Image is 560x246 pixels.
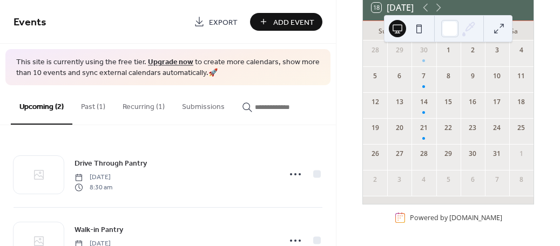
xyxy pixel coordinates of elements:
[419,97,429,107] div: 14
[419,45,429,55] div: 30
[75,223,123,236] a: Walk-in Pantry
[419,71,429,81] div: 7
[370,97,380,107] div: 12
[468,123,477,133] div: 23
[443,97,453,107] div: 15
[516,45,526,55] div: 4
[11,85,72,125] button: Upcoming (2)
[443,45,453,55] div: 1
[419,149,429,159] div: 28
[492,45,502,55] div: 3
[148,55,193,70] a: Upgrade now
[370,149,380,159] div: 26
[14,12,46,33] span: Events
[516,149,526,159] div: 1
[186,13,246,31] a: Export
[209,17,238,28] span: Export
[516,123,526,133] div: 25
[75,173,112,182] span: [DATE]
[114,85,173,124] button: Recurring (1)
[395,123,404,133] div: 20
[173,85,233,124] button: Submissions
[395,149,404,159] div: 27
[75,158,147,169] span: Drive Through Pantry
[370,45,380,55] div: 28
[273,17,314,28] span: Add Event
[75,182,112,192] span: 8:30 am
[419,175,429,184] div: 4
[468,71,477,81] div: 9
[75,224,123,236] span: Walk-in Pantry
[492,149,502,159] div: 31
[492,123,502,133] div: 24
[395,97,404,107] div: 13
[449,213,502,222] a: [DOMAIN_NAME]
[468,149,477,159] div: 30
[75,157,147,169] a: Drive Through Pantry
[250,13,322,31] button: Add Event
[492,71,502,81] div: 10
[370,175,380,184] div: 2
[443,175,453,184] div: 5
[516,175,526,184] div: 8
[492,175,502,184] div: 7
[16,57,320,78] span: This site is currently using the free tier. to create more calendars, show more than 10 events an...
[372,21,394,40] div: Su
[370,71,380,81] div: 5
[468,45,477,55] div: 2
[492,97,502,107] div: 17
[72,85,114,124] button: Past (1)
[395,45,404,55] div: 29
[370,123,380,133] div: 19
[516,97,526,107] div: 18
[516,71,526,81] div: 11
[419,123,429,133] div: 21
[443,123,453,133] div: 22
[468,97,477,107] div: 16
[410,213,502,222] div: Powered by
[443,149,453,159] div: 29
[503,21,525,40] div: Sa
[395,175,404,184] div: 3
[395,71,404,81] div: 6
[468,175,477,184] div: 6
[443,71,453,81] div: 8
